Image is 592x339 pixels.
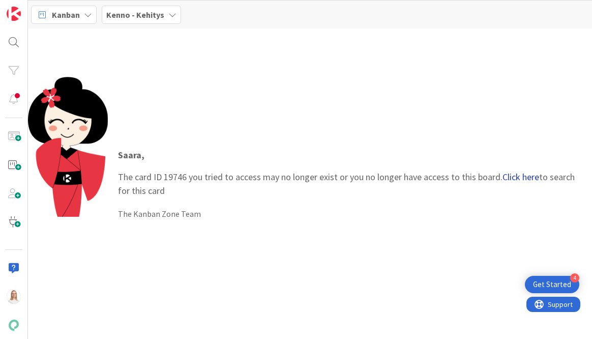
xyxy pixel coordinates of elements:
span: Kanban [52,9,80,21]
div: The Kanban Zone Team [118,208,582,220]
img: SL [7,290,21,304]
b: Kenno - Kehitys [106,10,164,20]
div: Open Get Started checklist, remaining modules: 4 [525,276,579,293]
img: avatar [7,318,21,332]
strong: Saara , [118,149,144,161]
img: Visit kanbanzone.com [7,7,21,21]
span: Support [21,2,46,14]
a: Click here [502,171,539,183]
div: 4 [570,273,579,282]
p: The card ID 19746 you tried to access may no longer exist or you no longer have access to this bo... [118,148,582,197]
div: Get Started [533,279,571,290]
